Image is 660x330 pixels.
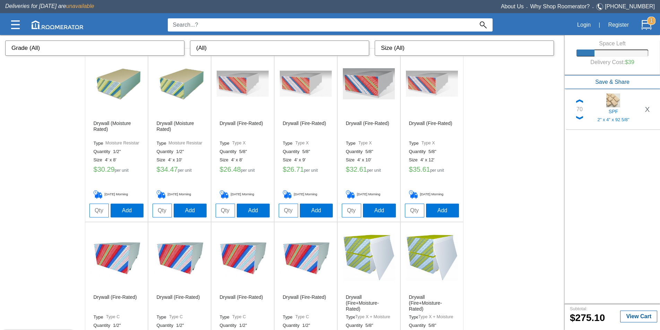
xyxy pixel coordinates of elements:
[106,314,120,320] label: Type C
[157,190,202,199] h5: [DATE] Morning
[220,157,231,163] label: Size
[530,3,590,9] a: Why Shop Roomerator?
[217,232,269,284] img: /app/images/Buttons/favicon.jpg
[94,190,139,199] h5: [DATE] Morning
[94,166,139,176] h5: 30.29
[582,56,643,68] h6: Delivery Cost:
[283,314,295,320] label: Type
[346,166,350,173] label: $
[220,121,263,138] h6: Drywall (Fire-Rated)
[94,323,113,328] label: Quantity
[426,204,459,217] button: Add
[641,104,654,115] button: X
[169,314,183,320] label: Type C
[428,323,439,328] label: 5/8"
[283,166,329,176] h5: 26.71
[346,141,358,146] label: Type
[295,314,309,320] label: Type C
[586,93,641,125] a: SPF2" x 4" x 92 5/8"
[409,166,413,173] label: $
[596,2,605,11] img: Telephone.svg
[220,166,266,176] h5: 26.48
[157,190,168,199] img: Delivery_Cart.png
[576,99,583,103] img: Up_Chevron.png
[409,166,455,176] h5: 35.61
[418,314,454,320] label: Type X + Moisture Resistant
[343,58,395,110] img: /app/images/Buttons/favicon.jpg
[524,6,530,9] span: •
[94,166,97,173] label: $
[174,204,207,217] button: Add
[570,306,588,311] small: Subtotal:
[576,105,583,114] div: 70
[594,17,604,33] div: |
[32,20,84,29] img: roomerator-logo.svg
[220,294,263,312] h6: Drywall (Fire-Rated)
[157,149,176,154] label: Quantity
[365,149,376,154] label: 5/8"
[94,149,113,154] label: Quantity
[295,141,309,146] label: Type X
[343,232,395,284] img: /app/images/Buttons/favicon.jpg
[94,157,105,163] label: Size
[428,149,439,154] label: 5/8"
[66,3,94,9] span: unavailable
[232,314,246,320] label: Type C
[641,20,652,30] img: Cart.svg
[302,149,313,154] label: 5/8"
[406,58,458,110] img: /app/images/Buttons/favicon.jpg
[346,121,389,138] h6: Drywall (Fire-Rated)
[217,58,269,110] img: /app/images/Buttons/favicon.jpg
[220,166,224,173] label: $
[220,190,231,199] img: Delivery_Cart.png
[168,141,202,146] label: Moisture Resistant
[220,314,232,320] label: Type
[346,166,392,176] h5: 32.61
[94,314,106,320] label: Type
[113,149,124,154] label: 1/2"
[304,168,318,173] label: per unit
[501,3,524,9] a: About Us
[94,141,106,146] label: Type
[283,190,329,199] h5: [DATE] Morning
[216,204,235,217] input: Qty
[604,18,633,32] button: Register
[280,58,332,110] img: /app/images/Buttons/favicon.jpg
[409,141,422,146] label: Type
[94,294,137,312] h6: Drywall (Fire-Rated)
[241,168,255,173] label: per unit
[409,157,420,163] label: Size
[283,157,294,163] label: Size
[105,141,139,146] label: Moisture Resistant
[157,166,202,176] h5: 34.47
[237,204,270,217] button: Add
[157,157,168,163] label: Size
[591,117,635,123] h5: 2" x 4" x 92 5/8"
[115,168,129,173] label: per unit
[409,190,420,199] img: Delivery_Cart.png
[89,204,109,217] input: Qty
[358,141,372,146] label: Type X
[480,21,487,28] img: Search_Icon.svg
[365,323,376,328] label: 5/8"
[346,190,357,199] img: Delivery_Cart.png
[647,17,655,25] strong: 1
[605,3,655,9] a: [PHONE_NUMBER]
[154,58,206,110] img: /app/images/Buttons/favicon.jpg
[409,121,452,138] h6: Drywall (Fire-Rated)
[346,157,357,163] label: Size
[220,141,232,146] label: Type
[232,141,246,146] label: Type X
[220,323,239,328] label: Quantity
[220,149,239,154] label: Quantity
[94,121,139,138] h6: Drywall (Moisture Rated)
[620,311,657,322] button: View Cart
[430,168,444,173] label: per unit
[342,204,361,217] input: Qty
[422,141,435,146] label: Type X
[367,168,381,173] label: per unit
[113,323,124,328] label: 1/2"
[283,294,326,312] h6: Drywall (Fire-Rated)
[420,157,437,163] label: 4' x 12'
[168,18,474,32] input: Search...?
